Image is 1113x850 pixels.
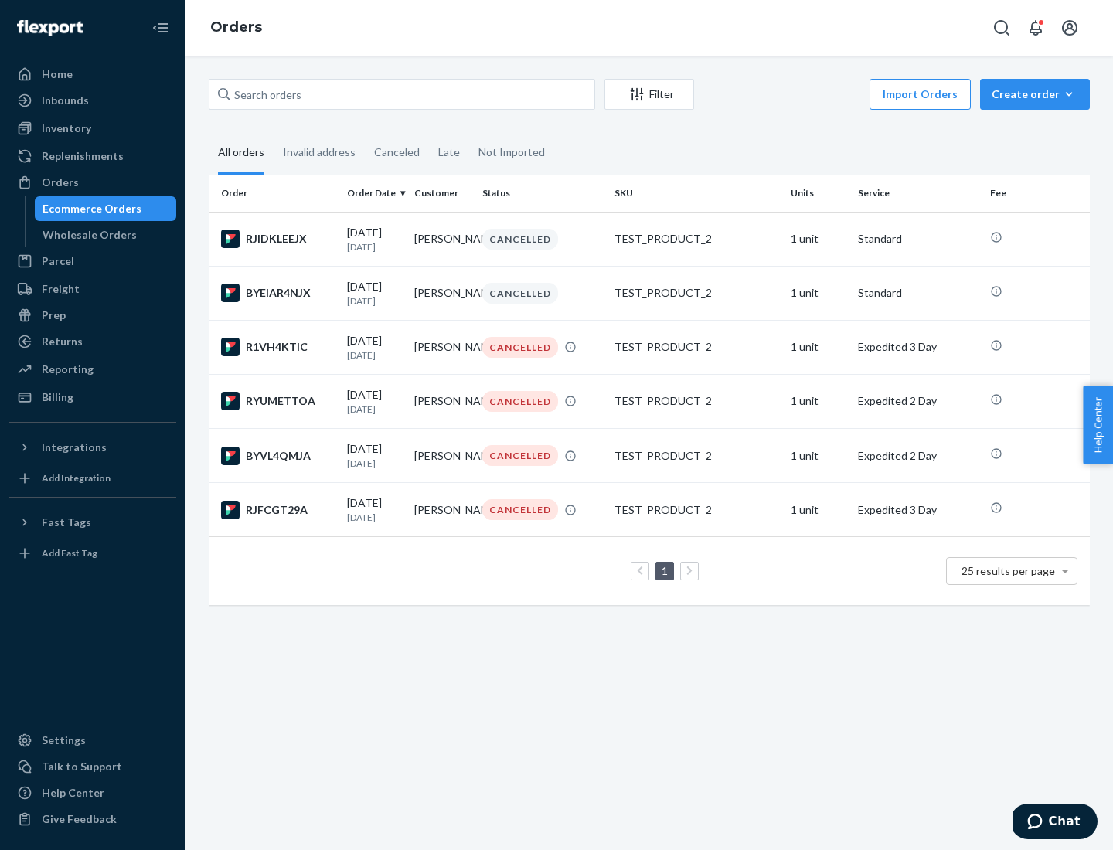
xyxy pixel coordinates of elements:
[347,348,402,362] p: [DATE]
[9,385,176,410] a: Billing
[992,87,1078,102] div: Create order
[614,231,778,246] div: TEST_PRODUCT_2
[608,175,785,212] th: SKU
[35,223,177,247] a: Wholesale Orders
[9,780,176,805] a: Help Center
[42,440,107,455] div: Integrations
[347,403,402,416] p: [DATE]
[482,499,558,520] div: CANCELLED
[605,87,693,102] div: Filter
[347,511,402,524] p: [DATE]
[221,338,335,356] div: R1VH4KTIC
[9,807,176,831] button: Give Feedback
[614,393,778,409] div: TEST_PRODUCT_2
[218,132,264,175] div: All orders
[221,392,335,410] div: RYUMETTOA
[1013,804,1098,842] iframe: Opens a widget where you can chat to one of our agents
[482,337,558,358] div: CANCELLED
[347,240,402,253] p: [DATE]
[9,357,176,382] a: Reporting
[341,175,408,212] th: Order Date
[221,284,335,302] div: BYEIAR4NJX
[9,88,176,113] a: Inbounds
[42,281,80,297] div: Freight
[43,227,137,243] div: Wholesale Orders
[347,333,402,362] div: [DATE]
[604,79,694,110] button: Filter
[9,329,176,354] a: Returns
[42,471,111,484] div: Add Integration
[482,391,558,412] div: CANCELLED
[9,303,176,328] a: Prep
[42,253,74,269] div: Parcel
[374,132,420,172] div: Canceled
[482,229,558,250] div: CANCELLED
[221,501,335,519] div: RJFCGT29A
[347,495,402,524] div: [DATE]
[9,728,176,753] a: Settings
[482,445,558,466] div: CANCELLED
[858,393,978,409] p: Expedited 2 Day
[414,186,469,199] div: Customer
[42,759,122,774] div: Talk to Support
[42,546,97,559] div: Add Fast Tag
[221,447,335,465] div: BYVL4QMJA
[659,564,671,577] a: Page 1 is your current page
[221,229,335,248] div: RJIDKLEEJX
[42,785,104,801] div: Help Center
[858,502,978,518] p: Expedited 3 Day
[9,541,176,566] a: Add Fast Tag
[9,754,176,779] button: Talk to Support
[785,429,852,483] td: 1 unit
[9,144,176,168] a: Replenishments
[408,483,475,537] td: [PERSON_NAME]
[476,175,608,212] th: Status
[408,266,475,320] td: [PERSON_NAME]
[785,320,852,374] td: 1 unit
[9,116,176,141] a: Inventory
[785,374,852,428] td: 1 unit
[858,448,978,464] p: Expedited 2 Day
[438,132,460,172] div: Late
[478,132,545,172] div: Not Imported
[210,19,262,36] a: Orders
[42,811,117,827] div: Give Feedback
[962,564,1055,577] span: 25 results per page
[17,20,83,36] img: Flexport logo
[347,387,402,416] div: [DATE]
[980,79,1090,110] button: Create order
[347,279,402,308] div: [DATE]
[42,308,66,323] div: Prep
[614,502,778,518] div: TEST_PRODUCT_2
[1054,12,1085,43] button: Open account menu
[482,283,558,304] div: CANCELLED
[9,277,176,301] a: Freight
[347,294,402,308] p: [DATE]
[43,201,141,216] div: Ecommerce Orders
[198,5,274,50] ol: breadcrumbs
[42,148,124,164] div: Replenishments
[858,339,978,355] p: Expedited 3 Day
[785,266,852,320] td: 1 unit
[785,483,852,537] td: 1 unit
[209,175,341,212] th: Order
[986,12,1017,43] button: Open Search Box
[9,510,176,535] button: Fast Tags
[9,170,176,195] a: Orders
[209,79,595,110] input: Search orders
[408,320,475,374] td: [PERSON_NAME]
[35,196,177,221] a: Ecommerce Orders
[1020,12,1051,43] button: Open notifications
[614,285,778,301] div: TEST_PRODUCT_2
[42,66,73,82] div: Home
[9,435,176,460] button: Integrations
[347,457,402,470] p: [DATE]
[408,374,475,428] td: [PERSON_NAME]
[42,175,79,190] div: Orders
[347,441,402,470] div: [DATE]
[1083,386,1113,464] button: Help Center
[785,175,852,212] th: Units
[42,515,91,530] div: Fast Tags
